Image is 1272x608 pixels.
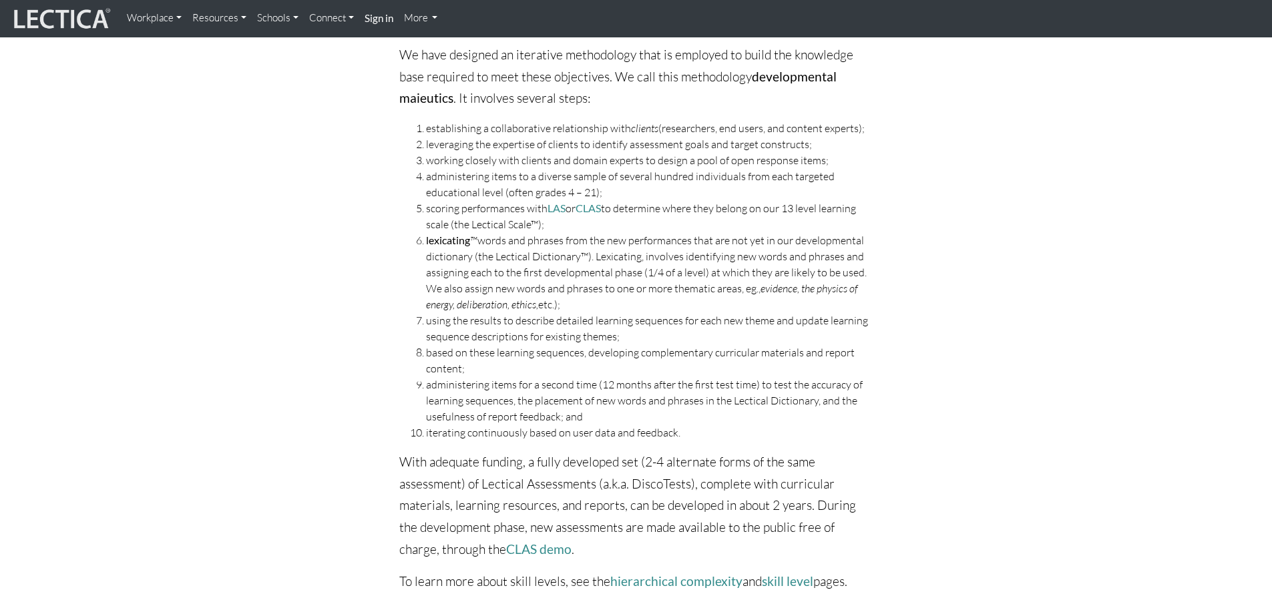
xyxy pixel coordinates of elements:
[399,451,873,560] p: With adequate funding, a fully developed set (2-4 alternate forms of the same assessment) of Lect...
[399,571,873,593] p: To learn more about skill levels, see the and pages.
[631,121,658,135] em: clients
[470,234,477,247] em: ™
[11,6,111,31] img: lecticalive
[304,5,359,31] a: Connect
[426,136,873,152] li: leveraging the expertise of clients to identify assessment goals and target constructs;
[399,44,873,109] p: We have designed an iterative methodology that is employed to build the knowledge base required t...
[426,232,873,312] li: words and phrases from the new performances that are not yet in our developmental dictionary (the...
[426,120,873,136] li: establishing a collaborative relationship with (researchers, end users, and content experts);
[762,573,813,589] a: skill level
[359,5,399,32] a: Sign in
[426,424,873,440] li: iterating continuously based on user data and feedback.
[426,200,873,232] li: scoring performances with or to determine where they belong on our 13 level learning scale (the L...
[399,5,443,31] a: More
[426,234,470,246] strong: lexicating
[426,376,873,424] li: administering items for a second time (12 months after the first test time) to test the accuracy ...
[252,5,304,31] a: Schools
[576,202,601,214] a: CLAS
[426,168,873,200] li: administering items to a diverse sample of several hundred individuals from each targeted educati...
[426,282,858,311] em: evidence, the physics of energy, deliberation, ethics,
[426,152,873,168] li: working closely with clients and domain experts to design a pool of open response items;
[187,5,252,31] a: Resources
[506,541,572,557] a: CLAS demo
[365,12,393,24] strong: Sign in
[610,573,743,589] a: hierarchical complexity
[426,344,873,376] li: based on these learning sequences, developing complementary curricular materials and report content;
[426,312,873,344] li: using the results to describe detailed learning sequences for each new theme and update learning ...
[122,5,187,31] a: Workplace
[548,202,566,214] a: LAS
